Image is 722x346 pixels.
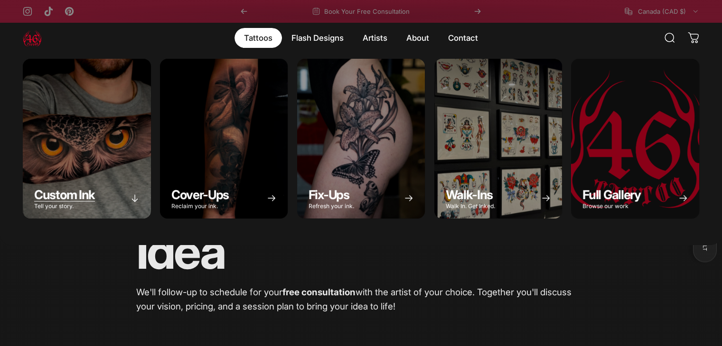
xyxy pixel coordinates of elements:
[582,187,640,202] span: Full Gallery
[397,28,439,48] summary: About
[434,59,563,219] a: Walk-Ins
[23,59,151,219] a: Custom Ink
[282,28,353,48] summary: Flash Designs
[234,28,488,48] nav: Primary
[171,187,229,202] span: Cover-Ups
[582,203,640,209] p: Browse our work
[171,203,229,209] p: Reclaim your ink.
[309,203,354,209] p: Refresh your ink.
[297,59,425,219] a: Fix-Ups
[34,187,95,202] span: Custom Ink
[439,28,488,48] a: Contact
[234,28,282,48] summary: Tattoos
[309,187,349,202] span: Fix-Ups
[446,203,495,209] p: Walk In. Get Inked.
[446,187,493,202] span: Walk-Ins
[683,27,704,48] a: 0 items
[160,59,288,219] a: Cover-Ups
[353,28,397,48] summary: Artists
[571,59,699,219] a: Full Gallery
[34,203,95,209] p: Tell your story.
